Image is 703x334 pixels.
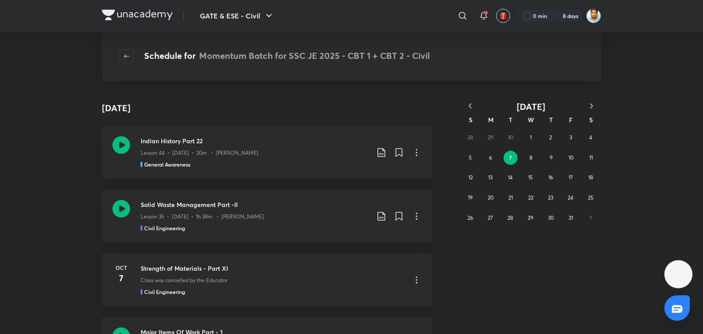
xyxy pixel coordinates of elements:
[102,126,432,179] a: Indian History Part 22Lesson 44 • [DATE] • 20m • [PERSON_NAME]General Awareness
[550,154,553,161] abbr: October 9, 2025
[589,116,593,124] abbr: Saturday
[509,116,512,124] abbr: Tuesday
[583,131,598,145] button: October 4, 2025
[549,134,552,141] abbr: October 2, 2025
[548,174,553,181] abbr: October 16, 2025
[548,194,553,201] abbr: October 23, 2025
[517,101,545,113] span: [DATE]
[468,194,473,201] abbr: October 19, 2025
[141,136,369,145] h3: Indian History Part 22
[569,214,573,221] abbr: October 31, 2025
[583,191,598,205] button: October 25, 2025
[673,269,684,280] img: ttu
[144,160,190,168] h5: General Awareness
[483,151,497,165] button: October 6, 2025
[102,102,130,115] h4: [DATE]
[195,7,279,25] button: GATE & ESE - Civil
[504,151,518,165] button: October 7, 2025
[141,276,228,284] p: Class was cancelled by the Educator
[141,149,258,157] p: Lesson 44 • [DATE] • 20m • [PERSON_NAME]
[467,214,473,221] abbr: October 26, 2025
[544,191,558,205] button: October 23, 2025
[564,171,578,185] button: October 17, 2025
[589,154,593,161] abbr: October 11, 2025
[483,211,497,225] button: October 27, 2025
[583,171,598,185] button: October 18, 2025
[564,211,578,225] button: October 31, 2025
[504,211,518,225] button: October 28, 2025
[499,12,507,20] img: avatar
[464,211,478,225] button: October 26, 2025
[488,194,493,201] abbr: October 20, 2025
[528,174,533,181] abbr: October 15, 2025
[544,131,558,145] button: October 2, 2025
[569,174,573,181] abbr: October 17, 2025
[524,171,538,185] button: October 15, 2025
[112,272,130,285] h4: 7
[552,11,561,20] img: streak
[141,200,369,209] h3: Solid Waste Management Part -II
[564,191,578,205] button: October 24, 2025
[488,214,493,221] abbr: October 27, 2025
[483,191,497,205] button: October 20, 2025
[528,214,533,221] abbr: October 29, 2025
[524,211,538,225] button: October 29, 2025
[528,194,533,201] abbr: October 22, 2025
[464,151,478,165] button: October 5, 2025
[568,194,573,201] abbr: October 24, 2025
[548,214,554,221] abbr: October 30, 2025
[504,171,518,185] button: October 14, 2025
[564,151,578,165] button: October 10, 2025
[544,171,558,185] button: October 16, 2025
[569,116,573,124] abbr: Friday
[102,10,173,22] a: Company Logo
[141,213,264,221] p: Lesson 35 • [DATE] • 1h 38m • [PERSON_NAME]
[469,116,472,124] abbr: Sunday
[488,116,493,124] abbr: Monday
[507,214,513,221] abbr: October 28, 2025
[504,191,518,205] button: October 21, 2025
[529,154,533,161] abbr: October 8, 2025
[508,194,513,201] abbr: October 21, 2025
[569,154,573,161] abbr: October 10, 2025
[524,151,538,165] button: October 8, 2025
[464,171,478,185] button: October 12, 2025
[141,264,404,273] h3: Strength of Materials - Part XI
[509,154,512,161] abbr: October 7, 2025
[588,194,594,201] abbr: October 25, 2025
[144,49,430,63] h4: Schedule for
[102,10,173,20] img: Company Logo
[483,171,497,185] button: October 13, 2025
[112,264,130,272] h6: Oct
[489,154,492,161] abbr: October 6, 2025
[528,116,534,124] abbr: Wednesday
[584,151,598,165] button: October 11, 2025
[524,191,538,205] button: October 22, 2025
[508,174,513,181] abbr: October 14, 2025
[480,101,582,112] button: [DATE]
[544,151,558,165] button: October 9, 2025
[144,224,185,232] h5: Civil Engineering
[586,8,601,23] img: Kunal Pradeep
[496,9,510,23] button: avatar
[468,174,473,181] abbr: October 12, 2025
[488,174,493,181] abbr: October 13, 2025
[569,134,572,141] abbr: October 3, 2025
[524,131,538,145] button: October 1, 2025
[544,211,558,225] button: October 30, 2025
[102,189,432,243] a: Solid Waste Management Part -IILesson 35 • [DATE] • 1h 38m • [PERSON_NAME]Civil Engineering
[564,131,578,145] button: October 3, 2025
[549,116,553,124] abbr: Thursday
[530,134,532,141] abbr: October 1, 2025
[464,191,478,205] button: October 19, 2025
[589,134,592,141] abbr: October 4, 2025
[144,288,185,296] h5: Civil Engineering
[199,50,430,62] span: Momentum Batch for SSC JE 2025 - CBT 1 + CBT 2 - Civil
[102,253,432,306] a: Oct7Strength of Materials - Part XIClass was cancelled by the EducatorCivil Engineering
[588,174,593,181] abbr: October 18, 2025
[469,154,472,161] abbr: October 5, 2025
